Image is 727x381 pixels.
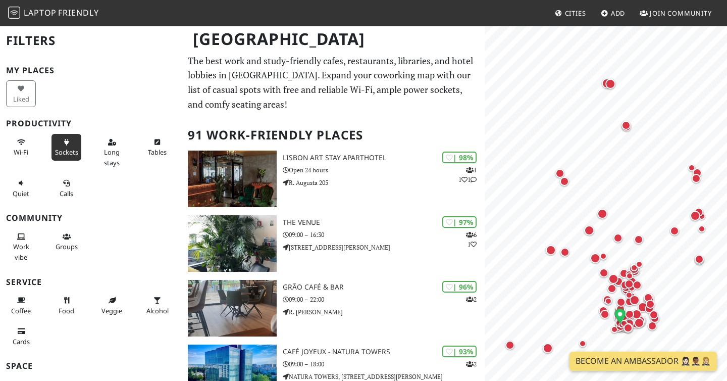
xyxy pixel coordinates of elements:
[182,215,485,272] a: The VENUE | 97% 61 The VENUE 09:00 – 16:30 [STREET_ADDRESS][PERSON_NAME]
[51,292,81,319] button: Food
[55,148,78,157] span: Power sockets
[283,359,485,369] p: 09:00 – 18:00
[188,151,277,207] img: Lisbon Art Stay Aparthotel
[558,246,572,259] div: Map marker
[283,178,485,187] p: R. Augusta 205
[51,175,81,202] button: Calls
[13,189,29,198] span: Quiet
[597,266,610,279] div: Map marker
[633,258,645,270] div: Map marker
[442,281,477,293] div: | 96%
[466,359,477,369] p: 2
[620,120,633,133] div: Map marker
[693,253,706,266] div: Map marker
[686,162,698,174] div: Map marker
[101,306,122,315] span: Veggie
[188,280,277,337] img: Grão Café & Bar
[503,339,516,352] div: Map marker
[24,7,57,18] span: Laptop
[582,223,596,237] div: Map marker
[283,295,485,304] p: 09:00 – 22:00
[696,223,708,235] div: Map marker
[668,224,681,237] div: Map marker
[611,231,625,245] div: Map marker
[283,307,485,317] p: R. [PERSON_NAME]
[14,148,28,157] span: Stable Wi-Fi
[627,262,641,276] div: Map marker
[597,4,630,22] a: Add
[600,76,614,90] div: Map marker
[188,120,479,151] h2: 91 Work-Friendly Places
[688,209,702,223] div: Map marker
[458,165,477,184] p: 1 1 1
[617,267,631,280] div: Map marker
[58,7,98,18] span: Friendly
[631,278,644,292] div: Map marker
[442,346,477,357] div: | 93%
[597,250,609,262] div: Map marker
[51,228,81,255] button: Groups
[6,213,176,223] h3: Community
[283,243,485,252] p: [STREET_ADDRESS][PERSON_NAME]
[182,280,485,337] a: Grão Café & Bar | 96% 2 Grão Café & Bar 09:00 – 22:00 R. [PERSON_NAME]
[51,134,81,161] button: Sockets
[6,66,176,75] h3: My Places
[603,77,617,91] div: Map marker
[148,148,167,157] span: Work-friendly tables
[558,175,571,188] div: Map marker
[6,292,36,319] button: Coffee
[691,166,704,179] div: Map marker
[104,148,120,167] span: Long stays
[623,289,635,301] div: Map marker
[588,251,602,265] div: Map marker
[466,230,477,249] p: 6 1
[283,165,485,175] p: Open 24 hours
[623,268,635,280] div: Map marker
[283,348,485,356] h3: Café Joyeux - Natura Towers
[544,243,558,257] div: Map marker
[466,295,477,304] p: 2
[283,154,485,162] h3: Lisbon Art Stay Aparthotel
[142,134,172,161] button: Tables
[182,151,485,207] a: Lisbon Art Stay Aparthotel | 98% 111 Lisbon Art Stay Aparthotel Open 24 hours R. Augusta 205
[6,361,176,371] h3: Space
[619,119,633,132] div: Map marker
[553,167,566,180] div: Map marker
[442,152,477,163] div: | 98%
[6,323,36,350] button: Cards
[97,292,127,319] button: Veggie
[605,282,618,295] div: Map marker
[595,207,609,221] div: Map marker
[146,306,169,315] span: Alcohol
[693,254,706,267] div: Map marker
[632,233,645,246] div: Map marker
[13,337,30,346] span: Credit cards
[624,270,636,282] div: Map marker
[551,4,590,22] a: Cities
[622,277,636,291] div: Map marker
[6,119,176,128] h3: Productivity
[628,262,640,274] div: Map marker
[6,228,36,265] button: Work vibe
[642,291,655,304] div: Map marker
[283,230,485,240] p: 09:00 – 16:30
[188,54,479,112] p: The best work and study-friendly cafes, restaurants, libraries, and hotel lobbies in [GEOGRAPHIC_...
[142,292,172,319] button: Alcohol
[6,175,36,202] button: Quiet
[442,216,477,228] div: | 97%
[692,206,705,219] div: Map marker
[650,9,712,18] span: Join Community
[6,277,176,287] h3: Service
[283,218,485,227] h3: The VENUE
[11,306,31,315] span: Coffee
[611,9,626,18] span: Add
[8,5,99,22] a: LaptopFriendly LaptopFriendly
[606,272,620,286] div: Map marker
[6,25,176,56] h2: Filters
[636,4,716,22] a: Join Community
[8,7,20,19] img: LaptopFriendly
[185,25,483,53] h1: [GEOGRAPHIC_DATA]
[283,283,485,292] h3: Grão Café & Bar
[541,341,555,355] div: Map marker
[6,134,36,161] button: Wi-Fi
